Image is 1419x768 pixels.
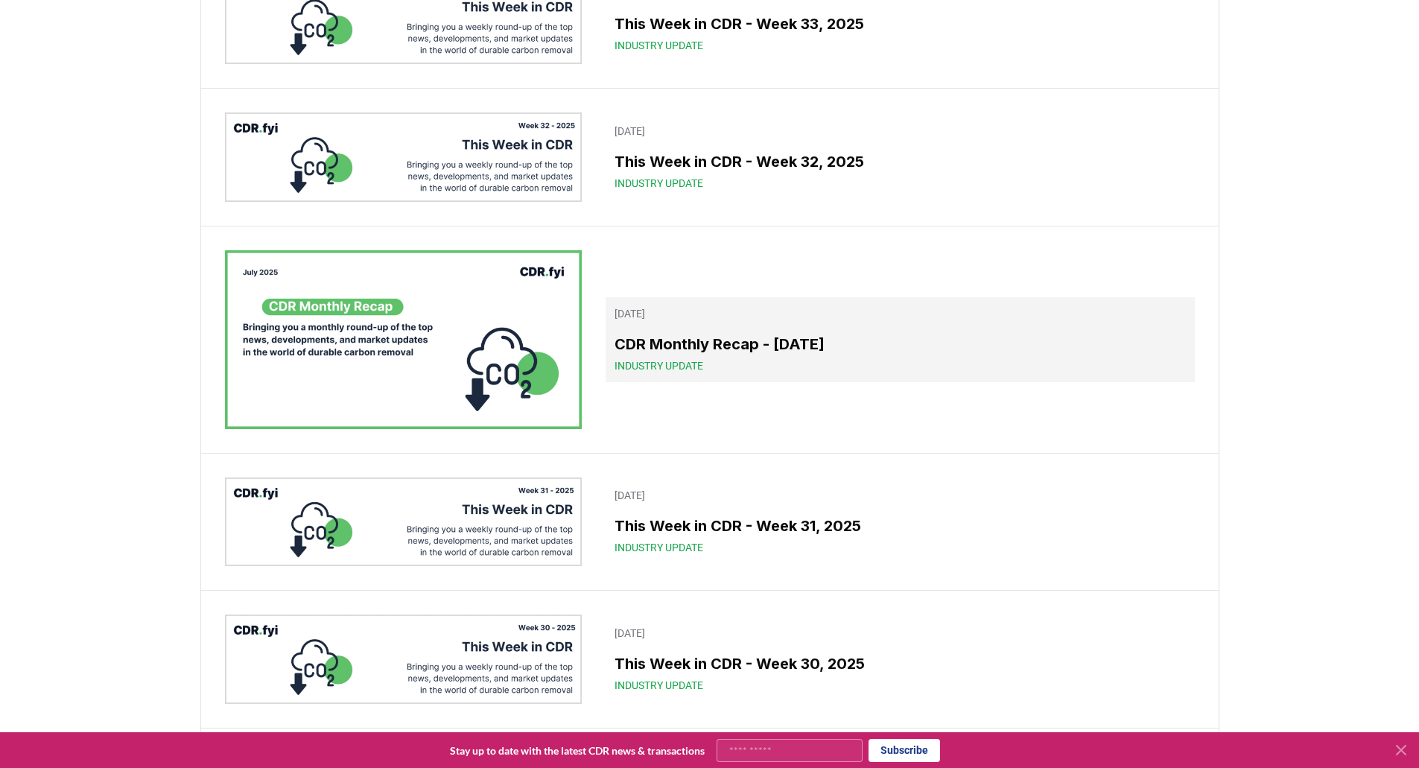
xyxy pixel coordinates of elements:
[615,653,1185,675] h3: This Week in CDR - Week 30, 2025
[615,515,1185,537] h3: This Week in CDR - Week 31, 2025
[225,112,582,202] img: This Week in CDR - Week 32, 2025 blog post image
[615,124,1185,139] p: [DATE]
[606,115,1194,200] a: [DATE]This Week in CDR - Week 32, 2025Industry Update
[615,540,703,555] span: Industry Update
[225,615,582,704] img: This Week in CDR - Week 30, 2025 blog post image
[615,150,1185,173] h3: This Week in CDR - Week 32, 2025
[615,13,1185,35] h3: This Week in CDR - Week 33, 2025
[615,358,703,373] span: Industry Update
[615,678,703,693] span: Industry Update
[615,176,703,191] span: Industry Update
[606,479,1194,564] a: [DATE]This Week in CDR - Week 31, 2025Industry Update
[615,626,1185,641] p: [DATE]
[225,477,582,567] img: This Week in CDR - Week 31, 2025 blog post image
[615,488,1185,503] p: [DATE]
[615,306,1185,321] p: [DATE]
[615,333,1185,355] h3: CDR Monthly Recap - [DATE]
[225,250,582,429] img: CDR Monthly Recap - July 2025 blog post image
[606,297,1194,382] a: [DATE]CDR Monthly Recap - [DATE]Industry Update
[615,38,703,53] span: Industry Update
[606,617,1194,702] a: [DATE]This Week in CDR - Week 30, 2025Industry Update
